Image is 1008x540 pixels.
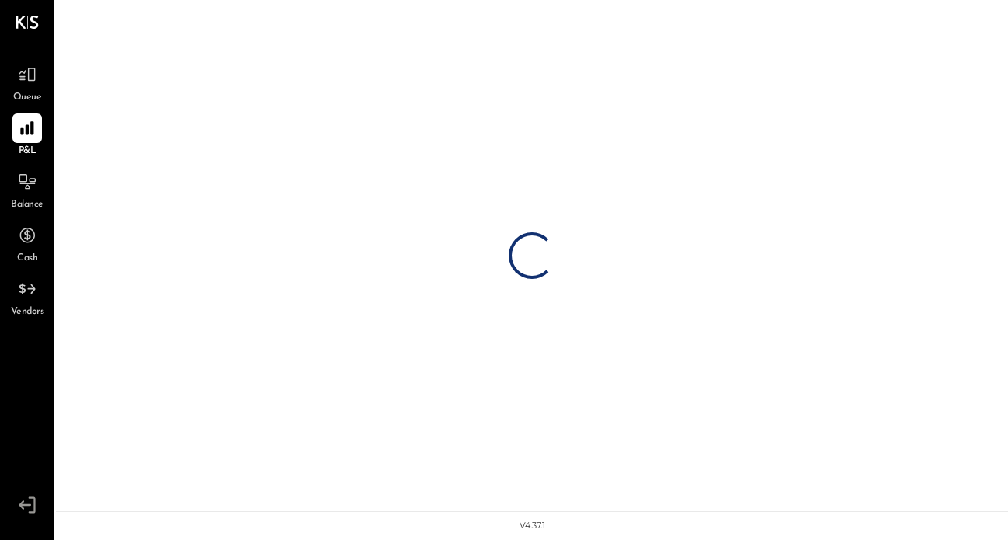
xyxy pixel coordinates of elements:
a: P&L [1,113,54,159]
span: Balance [11,198,43,212]
span: Queue [13,91,42,105]
span: Cash [17,252,37,266]
a: Vendors [1,274,54,319]
span: P&L [19,145,36,159]
a: Queue [1,60,54,105]
a: Balance [1,167,54,212]
div: v 4.37.1 [520,520,545,532]
a: Cash [1,221,54,266]
span: Vendors [11,305,44,319]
